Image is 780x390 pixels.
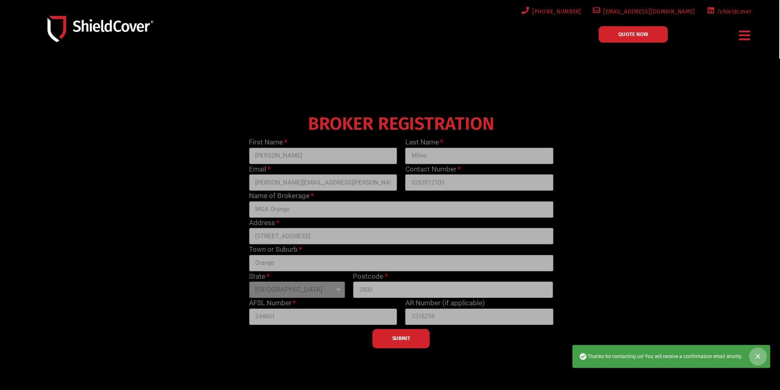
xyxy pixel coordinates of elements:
[714,7,752,17] span: /shieldcover
[405,298,485,309] label: AR Number (if applicable)
[249,298,296,309] label: AFSL Number
[618,32,648,37] span: QUOTE NOW
[249,137,287,148] label: First Name
[353,271,387,282] label: Postcode
[591,7,695,17] a: [EMAIL_ADDRESS][DOMAIN_NAME]
[249,271,269,282] label: State
[579,352,742,361] span: Thanks for contacting us! You will receive a confirmation email shortly.
[249,218,279,228] label: Address
[599,26,668,43] a: QUOTE NOW
[749,347,767,365] button: Close
[736,26,754,45] div: Menu Toggle
[405,164,461,175] label: Contact Number
[47,16,153,42] img: Shield-Cover-Underwriting-Australia-logo-full
[529,7,581,17] span: [PHONE_NUMBER]
[600,7,695,17] span: [EMAIL_ADDRESS][DOMAIN_NAME]
[705,7,752,17] a: /shieldcover
[249,164,270,175] label: Email
[249,244,302,255] label: Town or Suburb
[520,7,581,17] a: [PHONE_NUMBER]
[245,119,557,129] h4: BROKER REGISTRATION
[249,191,314,201] label: Name of Brokerage
[405,137,443,148] label: Last Name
